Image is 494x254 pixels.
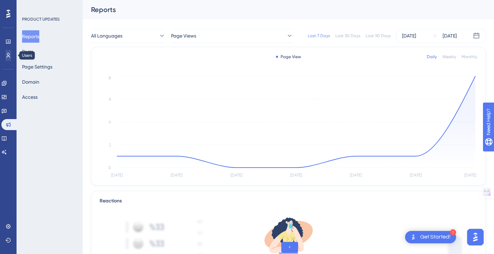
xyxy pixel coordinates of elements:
div: [DATE] [402,32,416,40]
div: Open Get Started! checklist, remaining modules: 1 [405,231,456,243]
tspan: 0 [108,165,111,170]
div: Reports [91,5,468,14]
tspan: 8 [109,75,111,80]
div: Daily [427,54,437,60]
span: Page Views [171,32,196,40]
tspan: 6 [109,97,111,102]
div: [DATE] [443,32,457,40]
img: launcher-image-alternative-text [409,233,417,241]
button: Access [22,91,38,103]
tspan: 4 [109,119,111,124]
div: PRODUCT UPDATES [22,17,60,22]
div: Monthly [462,54,477,60]
tspan: [DATE] [410,173,422,178]
iframe: UserGuiding AI Assistant Launcher [465,227,486,247]
button: Page Views [171,29,293,43]
div: Last 30 Days [335,33,360,39]
button: Reports [22,30,39,43]
tspan: [DATE] [350,173,362,178]
div: Weekly [442,54,456,60]
tspan: [DATE] [111,173,123,178]
button: Domain [22,76,39,88]
div: Reactions [100,197,477,205]
button: All Languages [91,29,165,43]
tspan: [DATE] [290,173,302,178]
button: Page Settings [22,61,52,73]
div: Page View [276,54,301,60]
tspan: [DATE] [231,173,242,178]
button: Posts [22,45,33,58]
div: Last 90 Days [366,33,391,39]
div: Last 7 Days [308,33,330,39]
div: Get Started! [420,233,451,241]
tspan: [DATE] [171,173,182,178]
tspan: [DATE] [464,173,476,178]
span: Need Help? [16,2,43,10]
div: 1 [450,229,456,235]
span: All Languages [91,32,122,40]
tspan: 2 [109,142,111,147]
